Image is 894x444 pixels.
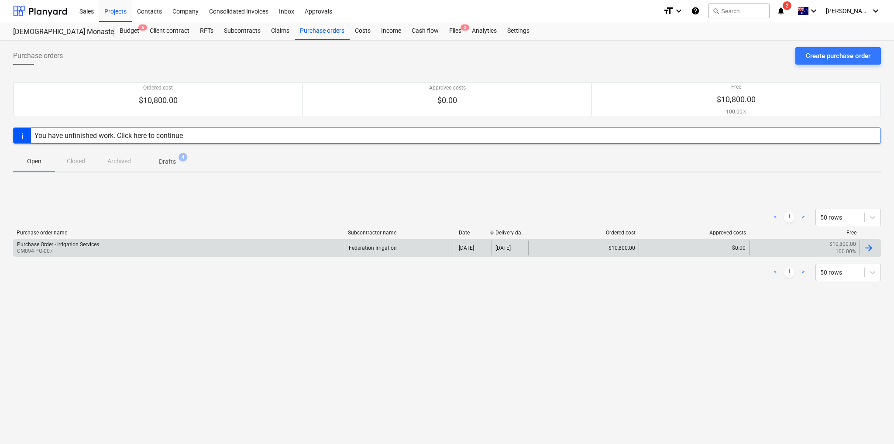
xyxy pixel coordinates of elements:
[532,230,636,236] div: Ordered cost
[348,230,451,236] div: Subcontractor name
[806,50,870,62] div: Create purchase order
[461,24,469,31] span: 2
[850,402,894,444] iframe: Chat Widget
[798,267,808,278] a: Next page
[138,24,147,31] span: 6
[770,212,781,223] a: Previous page
[639,241,749,255] div: $0.00
[717,108,756,116] p: 100.00%
[663,6,674,16] i: format_size
[295,22,350,40] a: Purchase orders
[798,212,808,223] a: Next page
[770,267,781,278] a: Previous page
[674,6,684,16] i: keyboard_arrow_down
[429,84,466,92] p: Approved costs
[717,94,756,105] p: $10,800.00
[784,212,794,223] a: Page 1 is your current page
[691,6,700,16] i: Knowledge base
[266,22,295,40] a: Claims
[708,3,770,18] button: Search
[459,230,488,236] div: Date
[777,6,785,16] i: notifications
[528,241,639,255] div: $10,800.00
[795,47,881,65] button: Create purchase order
[717,83,756,91] p: Free
[114,22,144,40] a: Budget6
[712,7,719,14] span: search
[829,241,856,248] p: $10,800.00
[502,22,535,40] a: Settings
[350,22,376,40] a: Costs
[870,6,881,16] i: keyboard_arrow_down
[808,6,819,16] i: keyboard_arrow_down
[826,7,870,14] span: [PERSON_NAME]
[495,230,525,236] div: Delivery date
[467,22,502,40] a: Analytics
[444,22,467,40] a: Files2
[406,22,444,40] a: Cash flow
[139,84,178,92] p: Ordered cost
[13,28,104,37] div: [DEMOGRAPHIC_DATA] Monastery
[144,22,195,40] a: Client contract
[459,245,474,251] div: [DATE]
[13,51,63,61] span: Purchase orders
[495,245,511,251] div: [DATE]
[34,131,183,140] div: You have unfinished work. Click here to continue
[836,248,856,255] p: 100.00%
[179,153,187,162] span: 4
[139,95,178,106] p: $10,800.00
[643,230,746,236] div: Approved costs
[784,267,794,278] a: Page 1 is your current page
[753,230,856,236] div: Free
[783,1,791,10] span: 2
[114,22,144,40] div: Budget
[159,157,176,166] p: Drafts
[219,22,266,40] a: Subcontracts
[17,230,341,236] div: Purchase order name
[17,241,99,248] div: Purchase Order - Irrigation Services
[429,95,466,106] p: $0.00
[24,157,45,166] p: Open
[17,248,99,255] p: CM094-PO-007
[376,22,406,40] a: Income
[345,241,455,255] div: Federation Irrigation
[195,22,219,40] a: RFTs
[444,22,467,40] div: Files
